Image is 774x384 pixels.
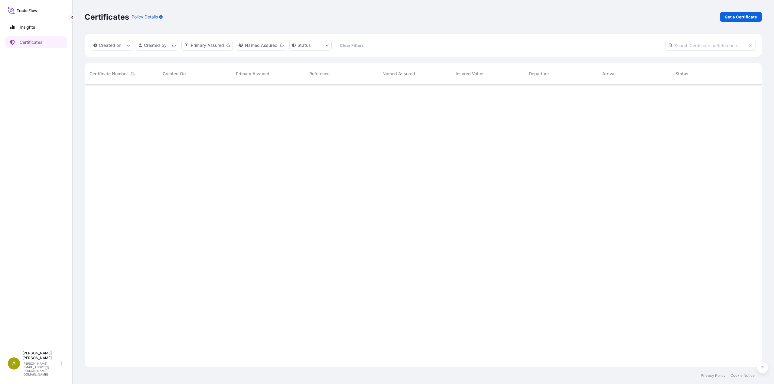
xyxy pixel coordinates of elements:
p: Certificates [20,39,42,45]
span: A [12,360,16,366]
input: Search Certificate or Reference... [665,40,756,51]
p: Created on [99,42,122,48]
button: Sort [129,70,136,77]
p: Insights [20,24,35,30]
span: Primary Assured [236,71,269,77]
button: cargoOwner Filter options [236,40,286,51]
span: Arrival [602,71,616,77]
button: Clear Filters [335,40,369,50]
p: Created by [144,42,167,48]
a: Cookie Notice [730,373,755,378]
p: Primary Assured [191,42,224,48]
button: distributor Filter options [181,40,233,51]
button: createdOn Filter options [91,40,133,51]
button: createdBy Filter options [136,40,178,51]
p: Certificates [85,12,129,22]
span: Departure [529,71,549,77]
a: Privacy Policy [701,373,726,378]
button: certificateStatus Filter options [289,40,332,51]
p: [PERSON_NAME] [PERSON_NAME] [22,351,60,360]
span: Insured Value [456,71,483,77]
p: Get a Certificate [725,14,757,20]
a: Get a Certificate [720,12,762,22]
p: Status [298,42,311,48]
p: [PERSON_NAME][EMAIL_ADDRESS][PERSON_NAME][DOMAIN_NAME] [22,362,60,376]
span: Status [675,71,688,77]
span: Named Assured [382,71,415,77]
span: Certificate Number [89,71,128,77]
span: Created On [163,71,186,77]
p: Clear Filters [340,42,364,48]
p: Policy Details [132,14,158,20]
p: Named Assured [245,42,278,48]
a: Certificates [5,36,67,48]
a: Insights [5,21,67,33]
span: Reference [309,71,330,77]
